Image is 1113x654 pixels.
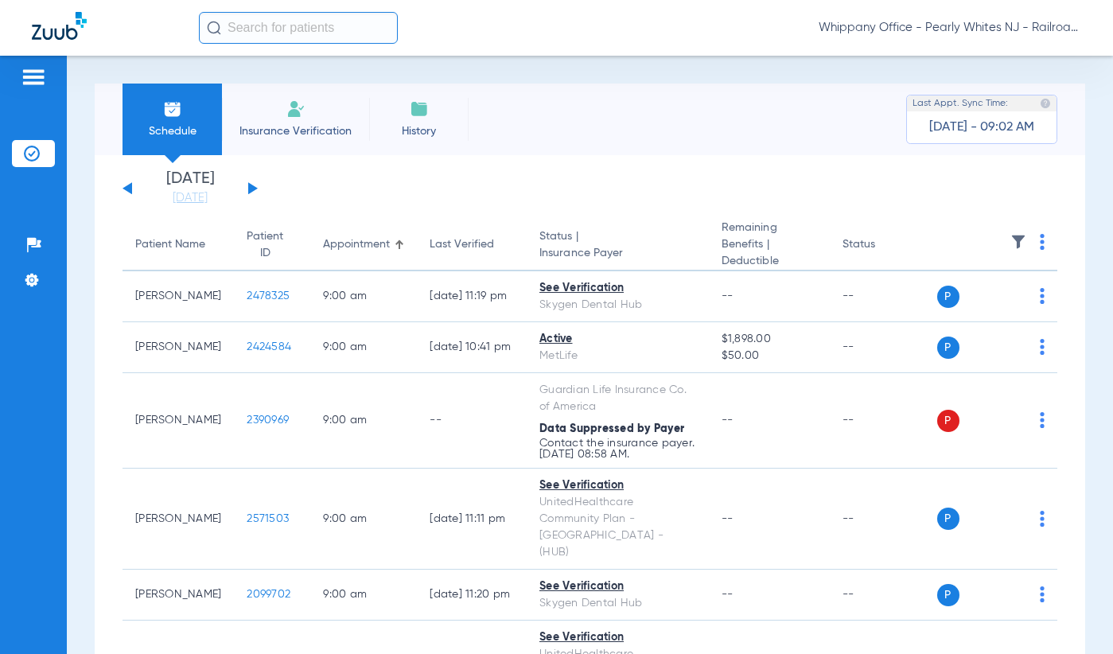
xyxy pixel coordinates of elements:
th: Status | [527,220,709,271]
img: group-dot-blue.svg [1040,412,1045,428]
div: Patient Name [135,236,205,253]
img: group-dot-blue.svg [1040,339,1045,355]
td: -- [830,373,937,469]
div: See Verification [539,280,696,297]
div: Guardian Life Insurance Co. of America [539,382,696,415]
span: -- [722,513,734,524]
td: [PERSON_NAME] [123,373,234,469]
th: Status [830,220,937,271]
div: Active [539,331,696,348]
div: Skygen Dental Hub [539,297,696,313]
td: [PERSON_NAME] [123,469,234,570]
span: Insurance Verification [234,123,357,139]
span: Last Appt. Sync Time: [913,95,1008,111]
li: [DATE] [142,171,238,206]
span: 2099702 [247,589,290,600]
span: P [937,584,959,606]
div: Appointment [323,236,404,253]
td: [PERSON_NAME] [123,570,234,621]
span: History [381,123,457,139]
img: Manual Insurance Verification [286,99,305,119]
input: Search for patients [199,12,398,44]
div: Last Verified [430,236,494,253]
td: [DATE] 11:19 PM [417,271,527,322]
img: Search Icon [207,21,221,35]
img: last sync help info [1040,98,1051,109]
th: Remaining Benefits | [709,220,830,271]
span: P [937,410,959,432]
td: [DATE] 10:41 PM [417,322,527,373]
img: Zuub Logo [32,12,87,40]
p: Contact the insurance payer. [DATE] 08:58 AM. [539,438,696,460]
td: -- [830,271,937,322]
img: x.svg [1004,412,1020,428]
iframe: Chat Widget [1033,578,1113,654]
td: 9:00 AM [310,322,417,373]
td: [DATE] 11:20 PM [417,570,527,621]
td: 9:00 AM [310,469,417,570]
span: 2424584 [247,341,291,352]
div: Appointment [323,236,390,253]
div: See Verification [539,477,696,494]
img: History [410,99,429,119]
td: -- [417,373,527,469]
span: $1,898.00 [722,331,817,348]
img: x.svg [1004,288,1020,304]
span: -- [722,290,734,302]
span: 2571503 [247,513,289,524]
span: $50.00 [722,348,817,364]
td: 9:00 AM [310,570,417,621]
span: Deductible [722,253,817,270]
img: filter.svg [1010,234,1026,250]
img: x.svg [1004,586,1020,602]
span: Data Suppressed by Payer [539,423,684,434]
div: Patient ID [247,228,298,262]
span: Schedule [134,123,210,139]
td: [PERSON_NAME] [123,322,234,373]
div: Skygen Dental Hub [539,595,696,612]
span: P [937,286,959,308]
a: [DATE] [142,190,238,206]
div: See Verification [539,629,696,646]
td: [DATE] 11:11 PM [417,469,527,570]
span: P [937,337,959,359]
span: 2390969 [247,415,289,426]
span: 2478325 [247,290,290,302]
span: [DATE] - 09:02 AM [929,119,1034,135]
img: x.svg [1004,511,1020,527]
td: 9:00 AM [310,373,417,469]
div: UnitedHealthcare Community Plan - [GEOGRAPHIC_DATA] - (HUB) [539,494,696,561]
td: -- [830,570,937,621]
img: group-dot-blue.svg [1040,288,1045,304]
td: -- [830,469,937,570]
img: group-dot-blue.svg [1040,234,1045,250]
td: [PERSON_NAME] [123,271,234,322]
div: Last Verified [430,236,514,253]
span: Insurance Payer [539,245,696,262]
img: hamburger-icon [21,68,46,87]
img: group-dot-blue.svg [1040,511,1045,527]
img: Schedule [163,99,182,119]
div: Patient Name [135,236,221,253]
div: Patient ID [247,228,283,262]
span: P [937,508,959,530]
td: 9:00 AM [310,271,417,322]
img: x.svg [1004,339,1020,355]
span: -- [722,589,734,600]
div: MetLife [539,348,696,364]
td: -- [830,322,937,373]
span: -- [722,415,734,426]
div: See Verification [539,578,696,595]
span: Whippany Office - Pearly Whites NJ - Railroad Plaza Dental Associates LLC - Whippany General [819,20,1081,36]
